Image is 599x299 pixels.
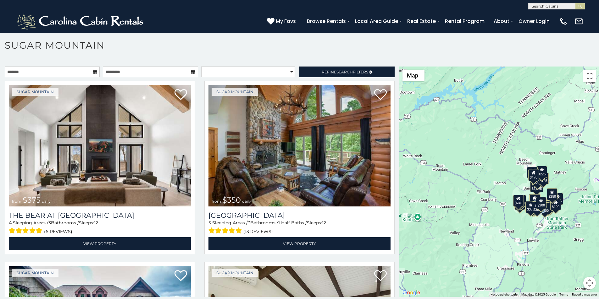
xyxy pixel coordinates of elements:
div: $190 [551,199,561,211]
span: 3 [48,220,51,226]
img: phone-regular-white.png [559,17,568,26]
img: mail-regular-white.png [574,17,583,26]
div: $200 [536,197,546,209]
a: View Property [9,237,191,250]
span: 3 [248,220,250,226]
div: $190 [529,194,540,206]
a: Rental Program [442,16,488,27]
div: $375 [526,201,536,213]
a: Browse Rentals [304,16,349,27]
div: $350 [532,201,542,213]
span: from [212,199,221,204]
a: Add to favorites [175,88,187,102]
img: Grouse Moor Lodge [208,85,391,206]
a: Local Area Guide [352,16,401,27]
div: $125 [538,173,549,184]
div: $240 [513,195,524,207]
div: $195 [543,200,553,212]
div: $170 [528,169,539,181]
a: Add to favorites [374,270,387,283]
div: $250 [547,188,557,200]
div: $240 [527,167,538,179]
span: Map data ©2025 Google [521,293,556,296]
a: Sugar Mountain [12,88,58,96]
div: $225 [537,166,547,178]
span: 5 [208,220,211,226]
a: The Bear At Sugar Mountain from $375 daily [9,85,191,206]
span: 12 [94,220,98,226]
div: $300 [530,194,540,206]
div: Sleeping Areas / Bathrooms / Sleeps: [9,220,191,236]
a: Terms (opens in new tab) [559,293,568,296]
span: (13 reviews) [243,227,273,236]
img: Google [401,289,422,297]
span: from [12,199,21,204]
div: $1,095 [530,180,543,192]
button: Change map style [402,70,424,81]
span: Map [407,72,418,79]
div: $350 [534,200,545,213]
a: Sugar Mountain [212,269,258,277]
span: Search [336,70,353,74]
div: $155 [552,193,563,205]
span: My Favs [276,17,296,25]
img: The Bear At Sugar Mountain [9,85,191,206]
span: daily [42,199,51,204]
a: Owner Login [515,16,553,27]
a: Open this area in Google Maps (opens a new window) [401,289,422,297]
span: (6 reviews) [44,227,72,236]
button: Map camera controls [583,277,596,289]
button: Toggle fullscreen view [583,70,596,82]
span: 12 [322,220,326,226]
div: Sleeping Areas / Bathrooms / Sleeps: [208,220,391,236]
h3: The Bear At Sugar Mountain [9,211,191,220]
img: White-1-2.png [16,12,146,31]
a: About [491,16,513,27]
h3: Grouse Moor Lodge [208,211,391,220]
a: RefineSearchFilters [299,67,394,77]
a: [GEOGRAPHIC_DATA] [208,211,391,220]
span: daily [242,199,251,204]
a: Sugar Mountain [12,269,58,277]
a: Sugar Mountain [212,88,258,96]
span: $350 [222,195,241,205]
a: Report a map error [572,293,597,296]
span: $375 [23,195,41,205]
span: 1 Half Baths / [278,220,307,226]
a: View Property [208,237,391,250]
a: The Bear At [GEOGRAPHIC_DATA] [9,211,191,220]
span: 4 [9,220,12,226]
button: Keyboard shortcuts [491,292,518,297]
span: Refine Filters [322,70,368,74]
a: My Favs [267,17,297,25]
a: Real Estate [404,16,439,27]
a: Add to favorites [175,270,187,283]
a: Grouse Moor Lodge from $350 daily [208,85,391,206]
